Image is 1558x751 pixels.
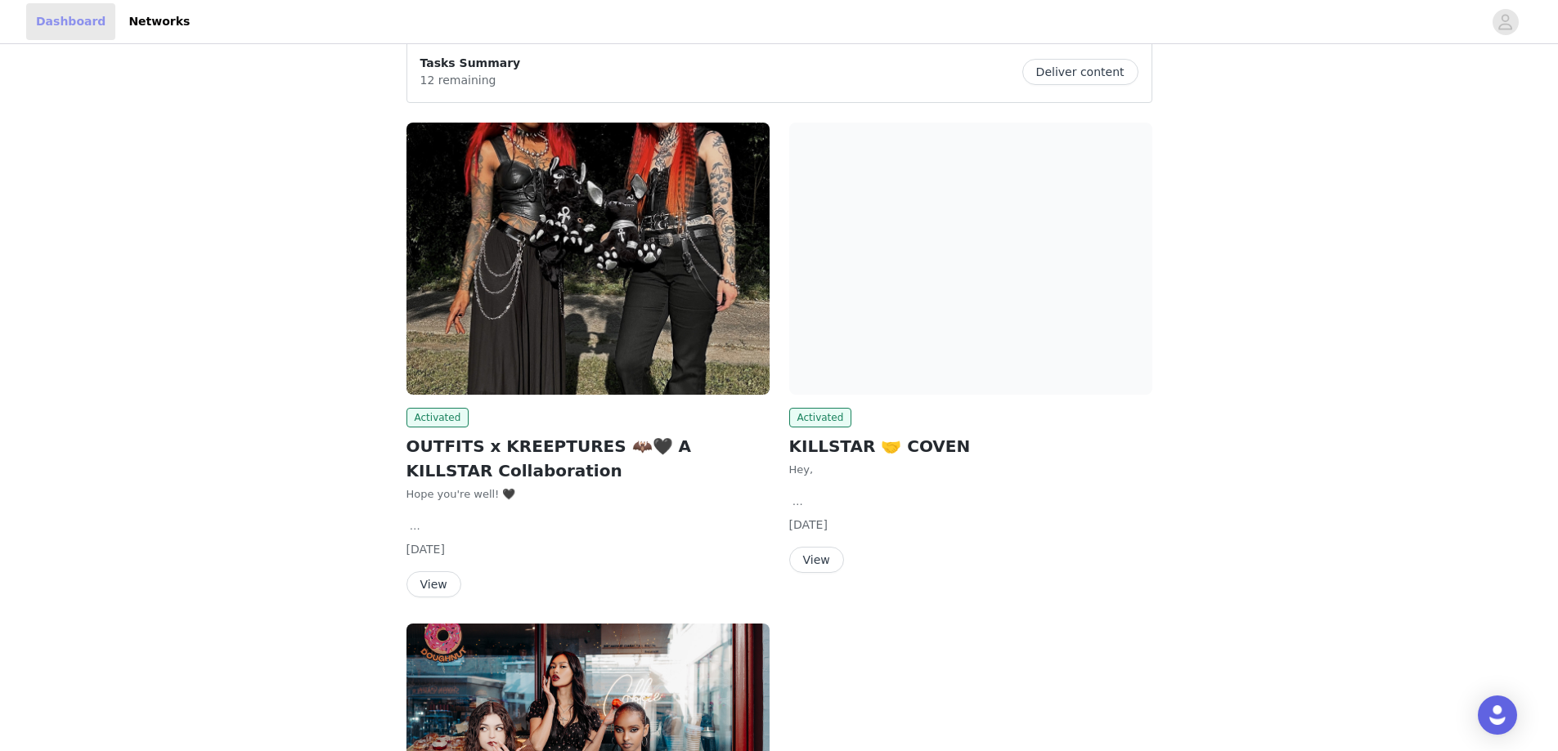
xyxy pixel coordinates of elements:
[1022,59,1138,85] button: Deliver content
[406,486,770,503] div: Hope you're well! 🖤
[406,543,445,556] span: [DATE]
[789,123,1152,395] img: KILLSTAR - EU
[1478,695,1517,735] div: Open Intercom Messenger
[789,554,844,566] a: View
[789,408,852,427] span: Activated
[420,72,521,89] p: 12 remaining
[406,579,461,591] a: View
[789,547,844,573] button: View
[406,434,770,483] h2: OUTFITS x KREEPTURES 🦇🖤 A KILLSTAR Collaboration
[406,408,469,427] span: Activated
[420,55,521,72] p: Tasks Summary
[789,462,1152,478] p: Hey,
[789,518,828,531] span: [DATE]
[406,571,461,597] button: View
[26,3,115,40] a: Dashboard
[119,3,200,40] a: Networks
[789,434,1152,458] h2: KILLSTAR 🤝 COVEN
[406,123,770,395] img: KILLSTAR - EU
[1497,9,1513,35] div: avatar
